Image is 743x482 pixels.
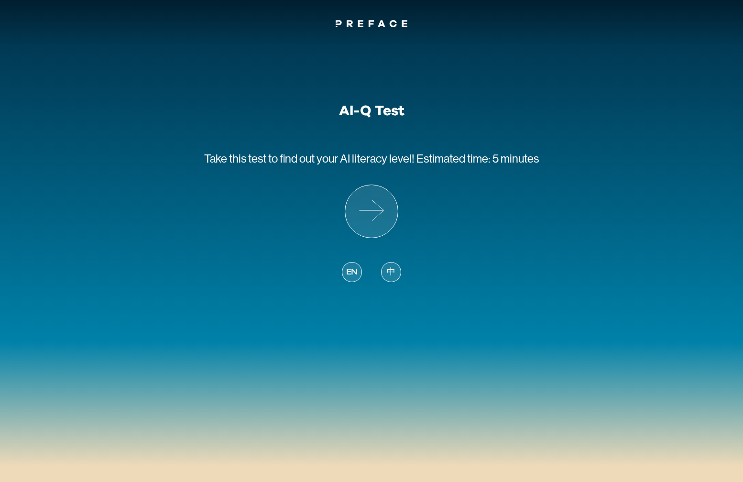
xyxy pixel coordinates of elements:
[204,152,278,165] span: Take this test to
[339,102,404,120] h1: AI-Q Test
[280,152,415,165] span: find out your AI literacy level!
[346,266,358,279] span: EN
[387,266,395,279] span: 中
[416,152,539,165] span: Estimated time: 5 minutes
